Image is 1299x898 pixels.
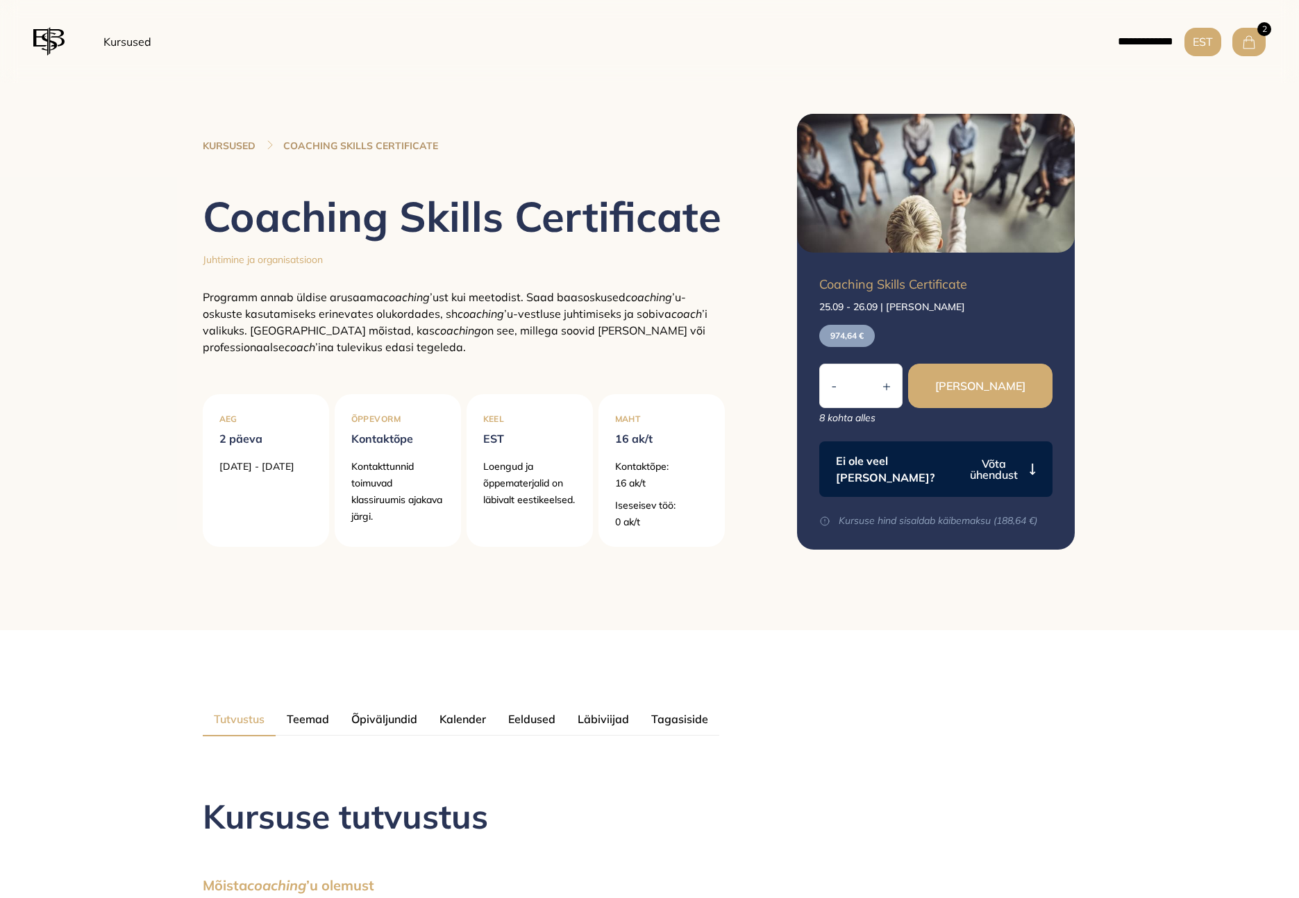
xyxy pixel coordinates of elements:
[351,427,444,450] p: Kontaktõpe
[483,411,576,427] p: Keel
[1232,28,1266,56] button: 2
[567,702,640,736] button: Läbiviijad
[351,458,444,525] p: Kontakttunnid toimuvad klassiruumis ajakava järgi.
[819,325,875,347] p: 974,64 €
[819,275,1047,294] p: Coaching Skills Certificate
[203,253,725,266] p: Juhtimine ja organisatsioon
[483,458,576,508] p: Loengud ja õppematerjalid on läbivalt eestikeelsed.
[203,876,247,894] span: Mõista
[340,702,428,736] button: Õpiväljundid
[283,139,438,153] a: COACHING SKILLS CERTIFICATE
[247,876,306,894] span: coaching
[203,797,725,836] h2: Kursuse tutvustus
[908,364,1053,408] button: [PERSON_NAME]
[615,475,708,491] p: 16 ak/t
[219,411,312,427] p: Aeg
[203,192,725,242] h1: Coaching Skills Certificate
[276,702,340,736] button: Teemad
[615,458,708,475] p: Kontaktõpe:
[430,290,626,304] span: ’ust kui meetodist. Saad baasoskused
[836,452,959,486] p: Ei ole veel [PERSON_NAME]?
[615,411,708,427] p: Maht
[504,307,671,321] span: ’u-vestluse juhtimiseks ja sobiva
[626,290,672,304] span: coaching
[285,340,315,354] span: coach
[458,307,504,321] span: coaching
[306,876,374,894] span: ’u olemust
[351,411,444,427] p: Õppevorm
[203,139,255,153] a: KURSUSED
[435,323,481,337] span: coaching
[615,514,708,530] p: 0 ak/t
[1184,28,1221,56] button: EST
[219,458,312,475] p: [DATE] - [DATE]
[1257,22,1271,36] small: 2
[819,300,1053,314] p: 25.09 - 26.09 | [PERSON_NAME]
[640,702,719,736] button: Tagasiside
[203,703,276,736] button: Tutvustus
[428,702,497,736] button: Kalender
[819,411,1053,425] p: 8 kohta alles
[615,497,708,514] p: Iseseisev töö:
[203,290,383,304] span: Programm annab üldise arusaama
[219,427,312,450] p: 2 päeva
[820,365,848,407] button: -
[483,427,576,450] p: EST
[819,514,1053,527] p: Kursuse hind sisaldab käibemaksu (188,64 €)
[871,365,902,407] button: +
[315,340,466,354] span: ’ina tulevikus edasi tegeleda.
[33,25,65,58] img: EBS logo
[615,427,708,450] p: 16 ak/t
[797,114,1075,253] img: Coaching Skills Certificate pilt
[497,702,567,736] button: Eeldused
[383,290,430,304] span: coaching
[671,307,702,321] span: coach
[98,28,157,56] a: Kursused
[964,458,1036,480] button: Võta ühendust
